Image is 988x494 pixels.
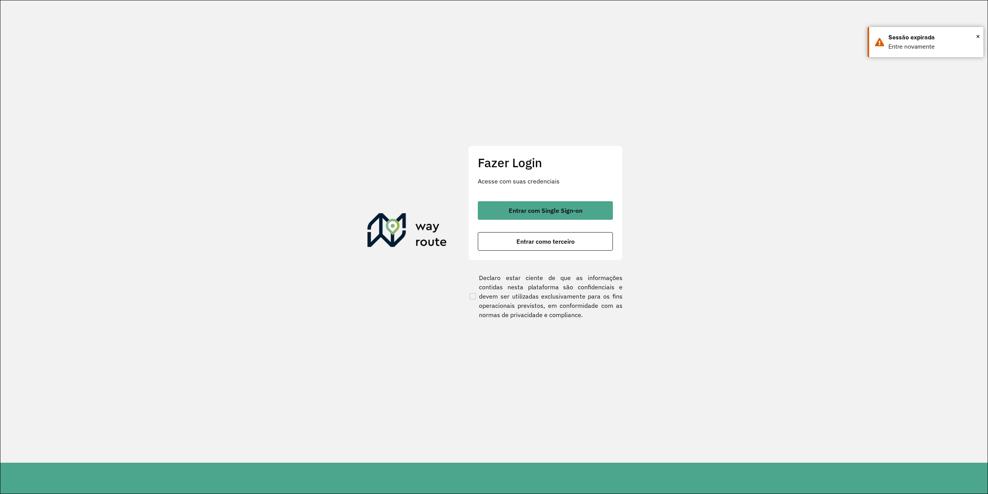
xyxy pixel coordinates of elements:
h2: Fazer Login [478,155,613,170]
button: Close [976,31,980,42]
button: button [478,232,613,251]
p: Acesse com suas credenciais [478,177,613,186]
img: Roteirizador AmbevTech [367,213,447,250]
div: Sessão expirada [888,33,978,42]
button: button [478,201,613,220]
span: Entrar com Single Sign-on [509,207,582,214]
div: Entre novamente [888,42,978,51]
span: × [976,31,980,42]
label: Declaro estar ciente de que as informações contidas nesta plataforma são confidenciais e devem se... [468,273,623,319]
span: Entrar como terceiro [516,238,575,244]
